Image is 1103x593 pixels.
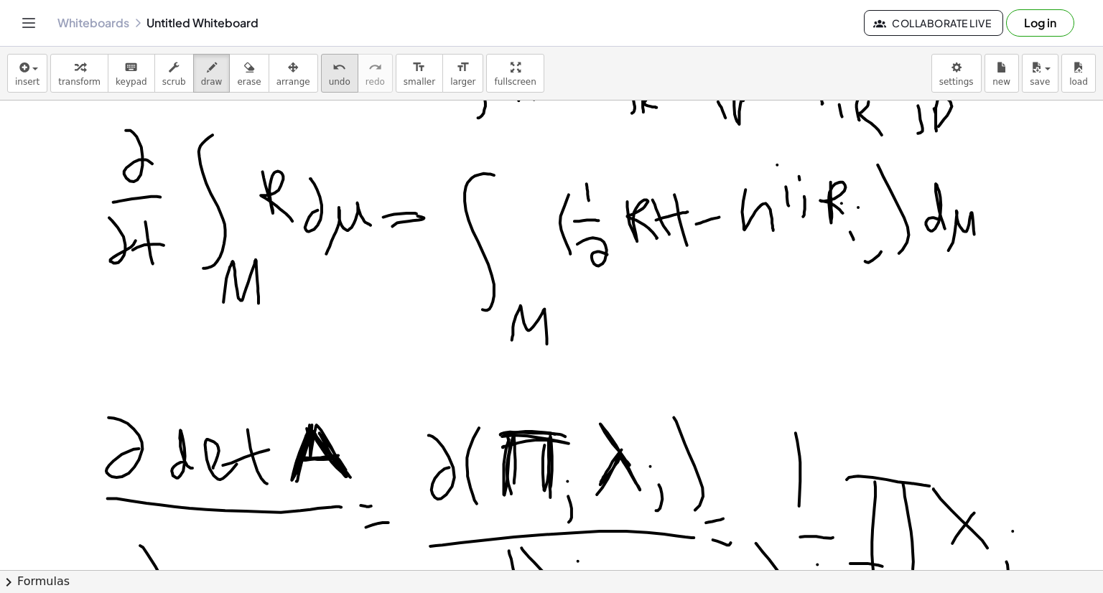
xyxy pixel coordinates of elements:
button: load [1061,54,1096,93]
i: format_size [456,59,470,76]
span: load [1069,77,1088,87]
i: keyboard [124,59,138,76]
i: format_size [412,59,426,76]
button: Collaborate Live [864,10,1003,36]
button: scrub [154,54,194,93]
button: draw [193,54,231,93]
span: scrub [162,77,186,87]
button: undoundo [321,54,358,93]
span: redo [366,77,385,87]
button: arrange [269,54,318,93]
span: save [1030,77,1050,87]
button: Toggle navigation [17,11,40,34]
button: fullscreen [486,54,544,93]
span: transform [58,77,101,87]
span: new [992,77,1010,87]
button: Log in [1006,9,1074,37]
button: settings [931,54,982,93]
button: format_sizelarger [442,54,483,93]
button: keyboardkeypad [108,54,155,93]
i: undo [332,59,346,76]
button: format_sizesmaller [396,54,443,93]
span: fullscreen [494,77,536,87]
span: insert [15,77,39,87]
i: redo [368,59,382,76]
span: draw [201,77,223,87]
button: transform [50,54,108,93]
a: Whiteboards [57,16,129,30]
span: Collaborate Live [876,17,991,29]
span: undo [329,77,350,87]
span: keypad [116,77,147,87]
button: new [985,54,1019,93]
button: save [1022,54,1058,93]
button: erase [229,54,269,93]
span: smaller [404,77,435,87]
button: insert [7,54,47,93]
span: settings [939,77,974,87]
span: arrange [276,77,310,87]
span: larger [450,77,475,87]
button: redoredo [358,54,393,93]
span: erase [237,77,261,87]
